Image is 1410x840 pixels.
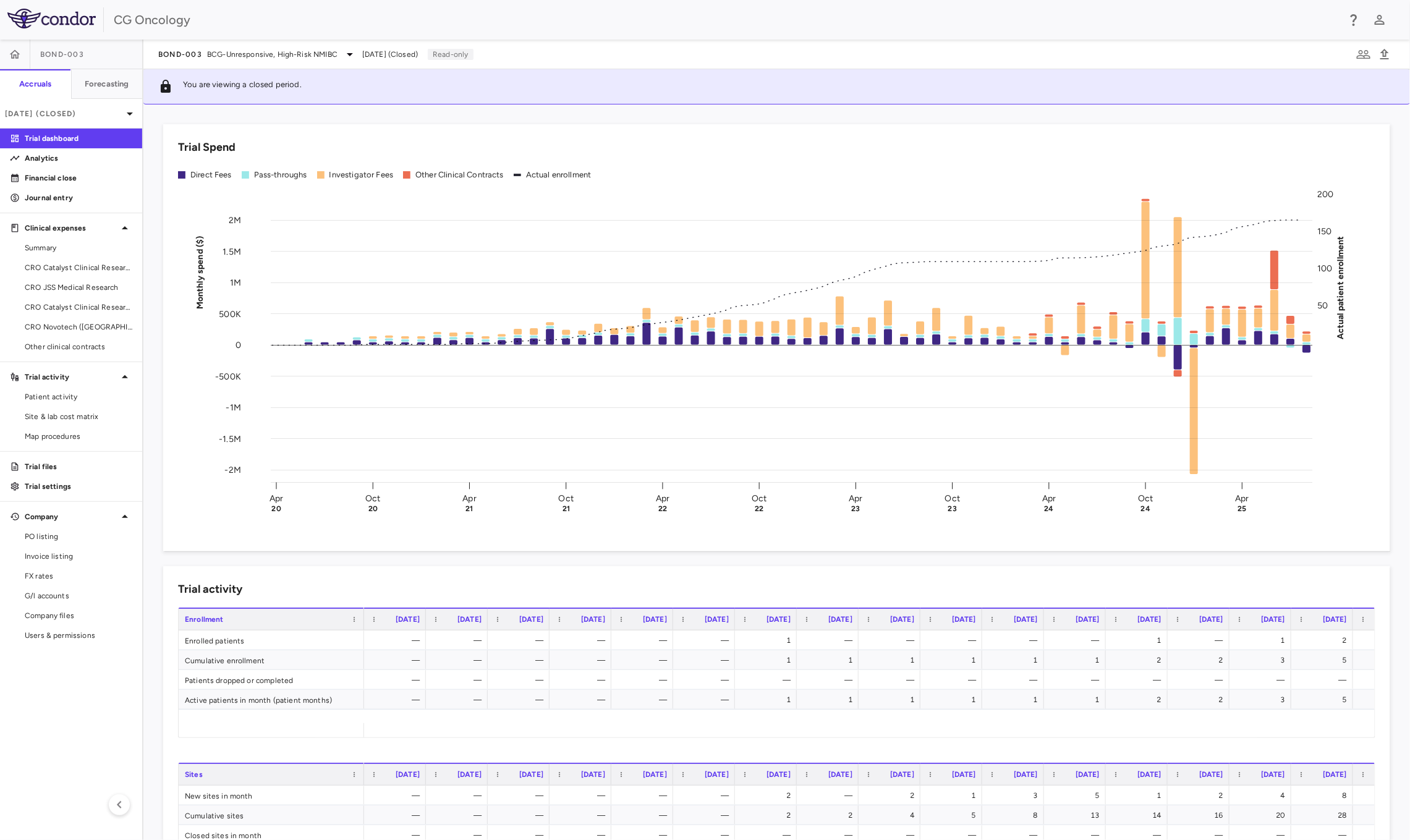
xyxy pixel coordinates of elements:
div: — [437,805,482,825]
div: — [622,630,667,650]
span: [DATE] [581,615,605,624]
text: 24 [1141,504,1150,513]
text: Apr [656,493,669,504]
text: 24 [1045,504,1054,513]
div: — [808,786,852,805]
div: Cumulative enrollment [179,650,364,669]
h6: Trial Spend [178,139,236,156]
div: New sites in month [179,786,364,805]
div: 2 [1117,690,1162,710]
h6: Accruals [19,78,51,90]
div: 8 [1302,786,1347,805]
p: You are viewing a closed period. [183,79,302,94]
div: — [622,670,667,690]
span: Users & permissions [25,630,132,641]
div: 1 [932,786,976,805]
div: — [375,630,420,650]
div: — [499,650,543,670]
p: Analytics [25,153,132,164]
span: G/l accounts [25,590,132,601]
tspan: 150 [1317,226,1331,236]
div: 1 [1364,630,1409,650]
div: — [932,670,976,690]
div: — [561,650,605,670]
div: CG Oncology [114,11,1338,29]
span: [DATE] [890,770,914,779]
span: [DATE] [519,770,543,779]
tspan: -2M [225,465,241,475]
p: Company [25,511,117,522]
div: Investigator Fees [329,169,394,180]
text: 21 [563,504,570,513]
div: — [993,670,1038,690]
div: — [437,670,482,690]
p: [DATE] (Closed) [5,108,122,119]
tspan: 2M [229,215,241,226]
img: logo-full-SnFGN8VE.png [7,9,96,28]
div: 1 [993,690,1038,710]
span: [DATE] [952,615,976,624]
div: Other Clinical Contracts [415,169,504,180]
div: — [375,690,420,710]
div: 2 [1179,690,1223,710]
div: 5 [932,805,976,825]
p: Trial dashboard [25,133,132,144]
text: Apr [270,493,283,504]
span: [DATE] [890,615,914,624]
div: — [1055,630,1100,650]
div: 1 [1117,630,1162,650]
div: 6 [1364,690,1409,710]
div: Direct Fees [190,169,232,180]
tspan: 1.5M [223,247,241,257]
span: Patient activity [25,391,132,402]
div: Patients dropped or completed [179,670,364,689]
div: 1 [1117,786,1162,805]
div: 1 [993,650,1038,670]
span: Summary [25,242,132,253]
div: 1 [870,690,914,710]
span: Invoice listing [25,551,132,562]
div: — [561,786,605,805]
div: Cumulative sites [179,805,364,825]
tspan: Actual patient enrollment [1335,235,1346,339]
text: 22 [658,504,667,513]
div: — [561,630,605,650]
span: [DATE] [643,770,667,779]
div: — [684,670,729,690]
span: [DATE] [1199,615,1223,624]
div: — [932,630,976,650]
div: 2 [746,786,791,805]
div: 1 [746,650,791,670]
span: [DATE] [1323,770,1347,779]
span: BOND-003 [40,49,84,59]
div: 3 [1241,650,1285,670]
div: — [622,650,667,670]
div: 20 [1241,805,1285,825]
div: — [1364,670,1409,690]
span: [DATE] [1261,770,1285,779]
div: 38 [1364,805,1409,825]
div: 4 [1241,786,1285,805]
p: Trial files [25,461,132,472]
span: [DATE] [828,615,852,624]
div: — [808,670,852,690]
span: CRO Novotech ([GEOGRAPHIC_DATA]) Pty Ltd [25,321,132,333]
span: [DATE] [519,615,543,624]
div: Active patients in month (patient months) [179,690,364,709]
div: 2 [1179,650,1223,670]
div: 1 [932,690,976,710]
text: Oct [365,493,380,504]
span: [DATE] [705,770,729,779]
div: 1 [746,630,791,650]
span: [DATE] [457,770,482,779]
div: 2 [1179,786,1223,805]
div: — [622,786,667,805]
div: 8 [993,805,1038,825]
div: — [499,786,543,805]
span: CRO Catalyst Clinical Research - Cohort P [25,262,132,273]
div: — [684,650,729,670]
tspan: -1.5M [219,434,241,444]
div: — [437,786,482,805]
p: Trial activity [25,371,117,383]
span: FX rates [25,571,132,582]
